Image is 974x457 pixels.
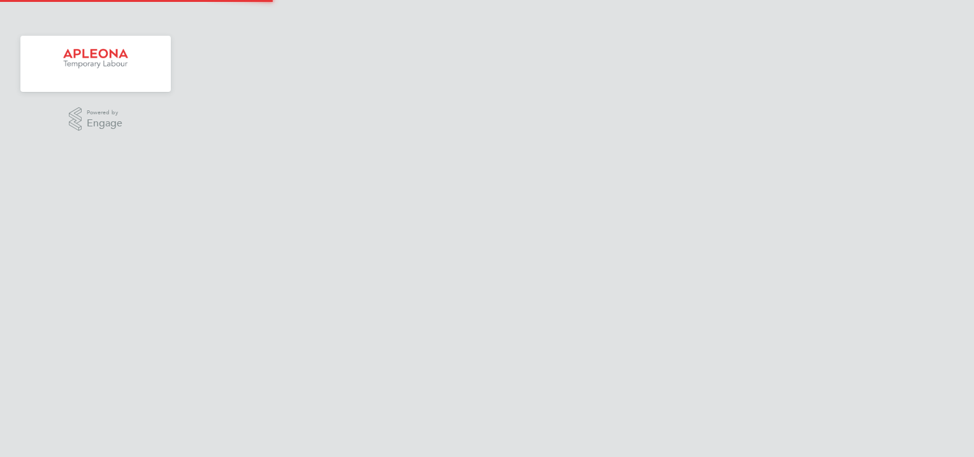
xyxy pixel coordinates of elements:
nav: Main navigation [20,36,171,92]
a: Powered byEngage [69,107,123,131]
img: apleona-logo-retina.png [63,49,128,69]
span: Engage [87,118,122,129]
a: Go to home page [36,49,156,69]
span: Powered by [87,107,122,118]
